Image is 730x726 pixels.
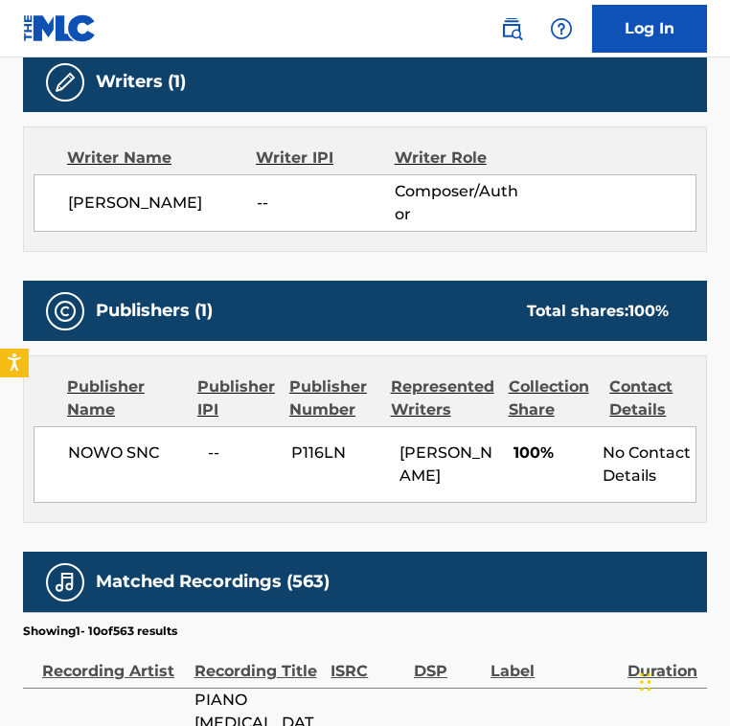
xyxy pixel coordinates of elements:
div: Contact Details [609,375,696,421]
div: Represented Writers [391,375,494,421]
div: Writer Name [67,147,256,170]
div: Total shares: [527,300,669,323]
a: Public Search [492,10,531,48]
h5: Matched Recordings (563) [96,571,330,593]
div: Help [542,10,581,48]
img: Publishers [54,300,77,323]
h5: Writers (1) [96,71,186,93]
div: No Contact Details [603,442,696,488]
span: NOWO SNC [68,442,194,465]
span: 100 % [628,302,669,320]
p: Showing 1 - 10 of 563 results [23,623,177,640]
div: Publisher Name [67,375,183,421]
span: 100% [513,442,588,465]
h5: Publishers (1) [96,300,213,322]
div: Collection Share [509,375,596,421]
div: DSP [414,640,481,683]
span: -- [208,442,277,465]
div: Recording Title [194,640,322,683]
img: Writers [54,71,77,94]
div: Publisher Number [289,375,376,421]
iframe: Chat Widget [634,634,730,726]
img: help [550,17,573,40]
span: [PERSON_NAME] [399,443,492,485]
div: ISRC [331,640,404,683]
div: Duration [627,640,697,683]
div: Label [490,640,618,683]
a: Log In [592,5,707,53]
div: Drag [640,653,651,711]
span: Composer/Author [395,180,520,226]
div: Writer IPI [256,147,395,170]
img: MLC Logo [23,14,97,42]
span: [PERSON_NAME] [68,192,257,215]
span: -- [257,192,395,215]
span: P116LN [291,442,384,465]
div: Publisher IPI [197,375,275,421]
div: Writer Role [395,147,520,170]
div: Recording Artist [42,640,185,683]
img: search [500,17,523,40]
img: Matched Recordings [54,571,77,594]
